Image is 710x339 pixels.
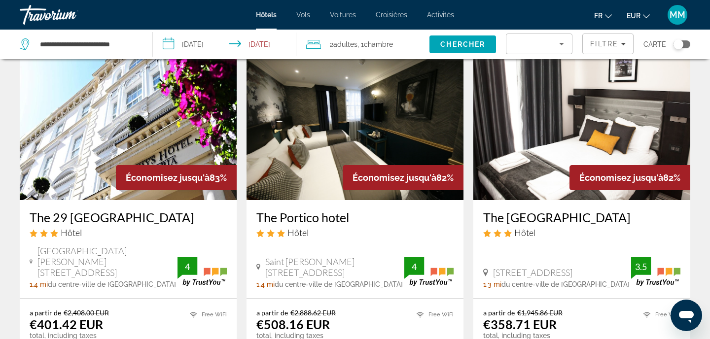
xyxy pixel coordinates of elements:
[30,280,48,288] span: 1.4 mi
[627,12,640,20] span: EUR
[483,317,557,332] ins: €358.71 EUR
[357,37,393,51] span: , 1
[256,11,277,19] a: Hôtels
[483,210,680,225] a: The [GEOGRAPHIC_DATA]
[569,165,690,190] div: 82%
[256,227,454,238] div: 3 star Hotel
[639,308,680,321] li: Free WiFi
[177,261,197,272] div: 4
[247,42,463,200] img: The Portico hotel
[376,11,407,19] a: Croisières
[671,300,702,331] iframe: Bouton de lancement de la fenêtre de messagerie
[364,40,393,48] span: Chambre
[590,40,618,48] span: Filtre
[579,172,663,183] span: Économisez jusqu'à
[64,308,109,317] del: €2,408.00 EUR
[594,12,603,20] span: fr
[353,172,436,183] span: Économisez jusqu'à
[473,42,690,200] img: The Tudor Inn Hotel
[631,257,680,286] img: TrustYou guest rating badge
[643,37,666,51] span: Carte
[256,210,454,225] a: The Portico hotel
[517,308,563,317] del: €1,945.86 EUR
[582,34,634,54] button: Filters
[287,227,309,238] span: Hôtel
[330,11,356,19] a: Voitures
[30,227,227,238] div: 3 star Hotel
[296,30,429,59] button: Travelers: 2 adults, 0 children
[296,11,310,19] a: Vols
[665,4,690,25] button: User Menu
[185,308,227,321] li: Free WiFi
[627,8,650,23] button: Change currency
[404,257,454,286] img: TrustYou guest rating badge
[30,317,103,332] ins: €401.42 EUR
[256,317,330,332] ins: €508.16 EUR
[343,165,463,190] div: 82%
[493,267,572,278] span: [STREET_ADDRESS]
[153,30,296,59] button: Select check in and out date
[20,42,237,200] img: The 29 London
[61,227,82,238] span: Hôtel
[514,38,564,50] mat-select: Sort by
[483,280,501,288] span: 1.3 mi
[333,40,357,48] span: Adultes
[594,8,612,23] button: Change language
[48,280,176,288] span: du centre-ville de [GEOGRAPHIC_DATA]
[670,10,685,20] span: MM
[177,257,227,286] img: TrustYou guest rating badge
[404,261,424,272] div: 4
[126,172,210,183] span: Économisez jusqu'à
[265,256,404,278] span: Saint [PERSON_NAME] [STREET_ADDRESS]
[39,37,138,52] input: Search hotel destination
[20,2,118,28] a: Travorium
[514,227,535,238] span: Hôtel
[290,308,336,317] del: €2,888.62 EUR
[275,280,403,288] span: du centre-ville de [GEOGRAPHIC_DATA]
[483,227,680,238] div: 3 star Hotel
[666,40,690,49] button: Toggle map
[412,308,454,321] li: Free WiFi
[256,308,288,317] span: a partir de
[501,280,630,288] span: du centre-ville de [GEOGRAPHIC_DATA]
[330,37,357,51] span: 2
[631,261,651,272] div: 3.5
[37,245,177,278] span: [GEOGRAPHIC_DATA][PERSON_NAME][STREET_ADDRESS]
[256,280,275,288] span: 1.4 mi
[429,35,496,53] button: Search
[440,40,485,48] span: Chercher
[30,308,61,317] span: a partir de
[483,308,515,317] span: a partir de
[427,11,454,19] a: Activités
[116,165,237,190] div: 83%
[30,210,227,225] a: The 29 [GEOGRAPHIC_DATA]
